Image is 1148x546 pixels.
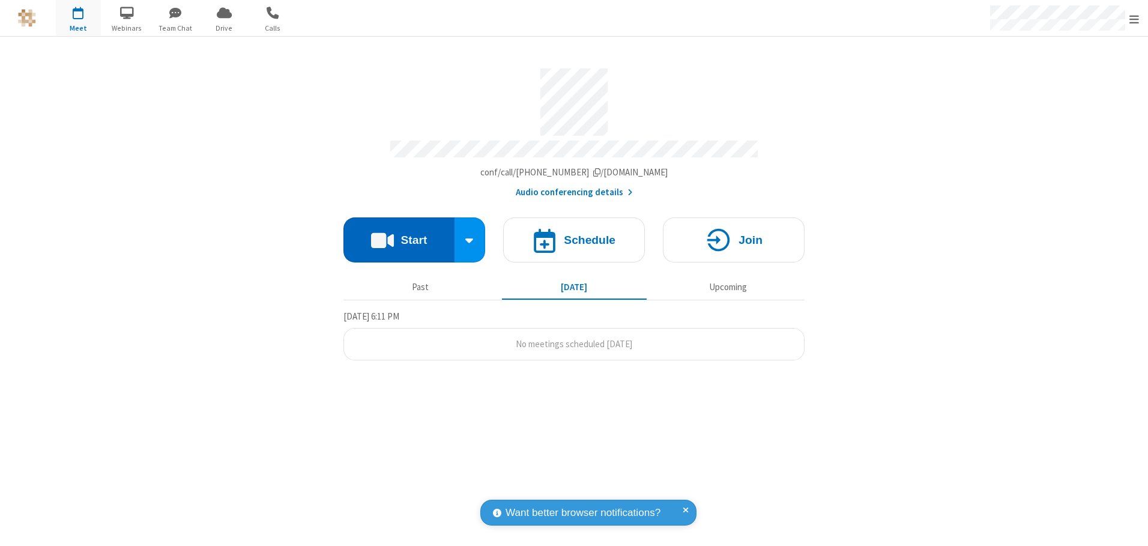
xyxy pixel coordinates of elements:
span: Want better browser notifications? [506,505,660,521]
button: Upcoming [656,276,800,299]
button: Past [348,276,493,299]
span: Team Chat [153,23,198,34]
span: [DATE] 6:11 PM [343,311,399,322]
section: Account details [343,59,805,199]
img: QA Selenium DO NOT DELETE OR CHANGE [18,9,36,27]
button: Start [343,217,455,262]
section: Today's Meetings [343,309,805,361]
h4: Start [400,234,427,246]
button: [DATE] [502,276,647,299]
span: Webinars [104,23,150,34]
h4: Schedule [564,234,615,246]
span: Drive [202,23,247,34]
div: Start conference options [455,217,486,262]
span: Copy my meeting room link [480,166,668,178]
h4: Join [739,234,763,246]
span: Meet [56,23,101,34]
button: Join [663,217,805,262]
span: No meetings scheduled [DATE] [516,338,632,350]
button: Schedule [503,217,645,262]
button: Copy my meeting room linkCopy my meeting room link [480,166,668,180]
button: Audio conferencing details [516,186,633,199]
span: Calls [250,23,295,34]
